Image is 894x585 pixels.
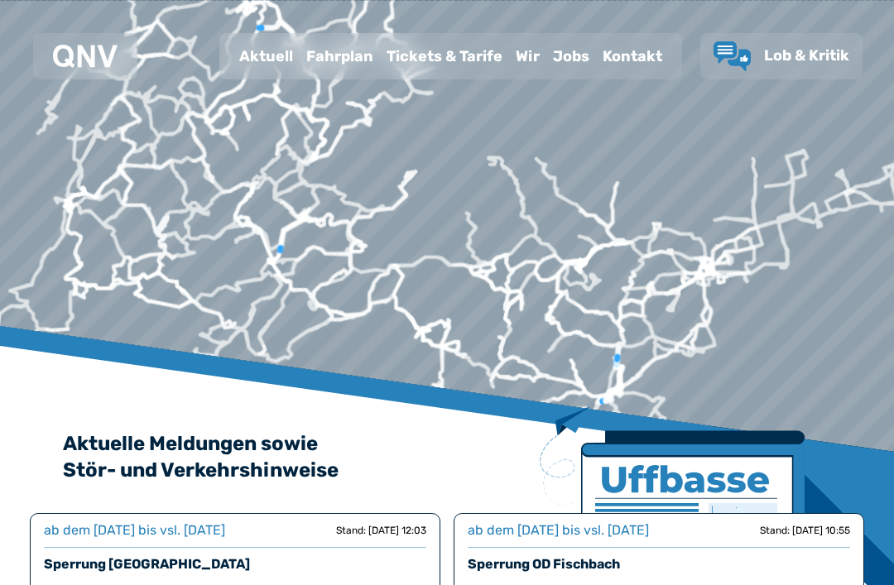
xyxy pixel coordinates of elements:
[468,520,649,540] div: ab dem [DATE] bis vsl. [DATE]
[44,520,225,540] div: ab dem [DATE] bis vsl. [DATE]
[300,35,380,78] a: Fahrplan
[53,45,118,68] img: QNV Logo
[509,35,546,78] a: Wir
[53,40,118,73] a: QNV Logo
[233,35,300,78] a: Aktuell
[546,35,596,78] a: Jobs
[44,556,250,572] a: Sperrung [GEOGRAPHIC_DATA]
[336,524,426,537] div: Stand: [DATE] 12:03
[380,35,509,78] a: Tickets & Tarife
[760,524,850,537] div: Stand: [DATE] 10:55
[63,430,831,483] h2: Aktuelle Meldungen sowie Stör- und Verkehrshinweise
[714,41,849,71] a: Lob & Kritik
[596,35,669,78] a: Kontakt
[764,46,849,65] span: Lob & Kritik
[468,556,620,572] a: Sperrung OD Fischbach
